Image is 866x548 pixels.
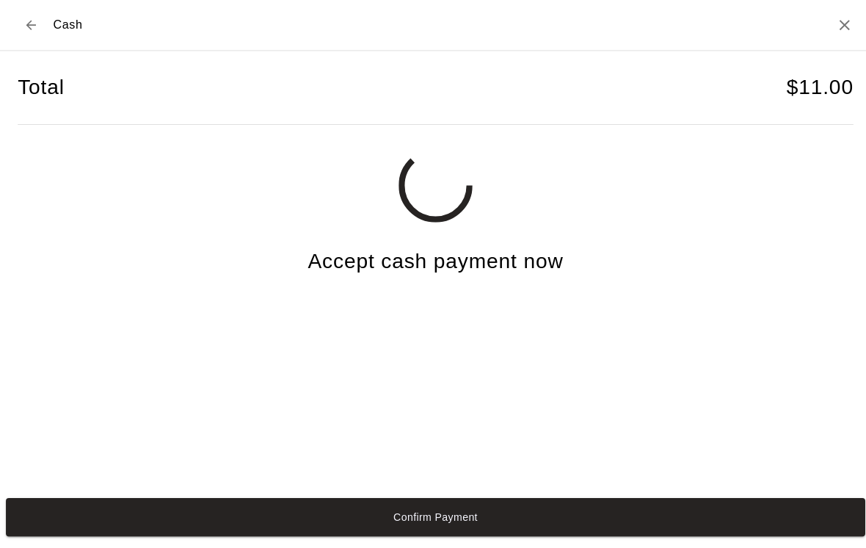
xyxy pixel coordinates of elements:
[18,12,82,38] div: Cash
[782,74,848,100] h4: $ 11.00
[18,74,64,100] h4: Total
[306,248,560,273] h4: Accept cash payment now
[831,16,848,34] button: Close
[18,12,44,38] button: Back to checkout
[6,495,860,533] button: Confirm Payment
